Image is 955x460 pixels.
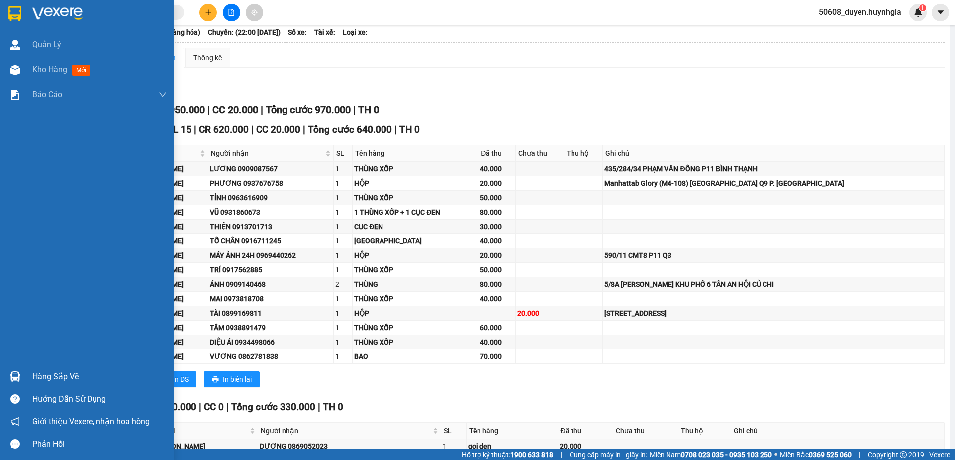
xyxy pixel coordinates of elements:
span: plus [205,9,212,16]
div: MAI 0973818708 [210,293,332,304]
span: printer [212,376,219,384]
th: SL [334,145,353,162]
div: HỘP [354,250,477,261]
div: 1 [335,221,351,232]
div: 70.000 [480,351,514,362]
span: CR 330.000 [147,401,196,413]
div: THÙNG [354,279,477,290]
th: Chưa thu [516,145,564,162]
div: 60.000 [480,322,514,333]
span: message [10,439,20,449]
span: | [261,104,263,115]
span: Miền Bắc [780,449,852,460]
sup: 1 [919,4,926,11]
div: TÀI 0899169811 [210,308,332,319]
div: [STREET_ADDRESS] [604,308,943,319]
span: SL 15 [167,124,191,135]
th: Ghi chú [603,145,945,162]
span: Người nhận [261,425,431,436]
span: Tài xế: [314,27,335,38]
div: THÙNG XỐP [354,337,477,347]
div: 435/284/34 PHẠM VĂN ĐỒNG P11 BÌNH THẠNH [604,163,943,174]
span: Tổng cước 640.000 [308,124,392,135]
div: 1 THÙNG XỐP + 1 CỤC ĐEN [354,207,477,218]
span: Chuyến: (22:00 [DATE]) [208,27,281,38]
th: Tên hàng [353,145,478,162]
div: 80.000 [480,207,514,218]
div: 1 [335,264,351,275]
div: VƯƠNG 0862781838 [210,351,332,362]
span: VP Gửi [153,425,248,436]
div: 40.000 [480,235,514,246]
th: Chưa thu [613,423,678,439]
span: Cung cấp máy in - giấy in: [570,449,647,460]
div: THÙNG XỐP [354,163,477,174]
th: Tên hàng [467,423,558,439]
button: printerIn biên lai [204,371,260,387]
span: | [394,124,397,135]
div: THIỆN 0913701713 [210,221,332,232]
span: | [353,104,356,115]
span: | [226,401,229,413]
div: 1 [335,235,351,246]
div: 1 [335,293,351,304]
span: CR 950.000 [154,104,205,115]
td: Cam Đức [151,439,258,454]
div: THÙNG XỐP [354,293,477,304]
img: solution-icon [10,90,20,100]
th: Đã thu [478,145,516,162]
span: CR 620.000 [199,124,249,135]
span: Báo cáo [32,88,62,101]
span: 1 [921,4,924,11]
span: file-add [228,9,235,16]
div: PHƯƠNG 0937676758 [210,178,332,189]
span: Người nhận [211,148,324,159]
div: 2 [335,279,351,290]
th: Thu hộ [678,423,731,439]
div: [PERSON_NAME] [152,441,256,452]
div: TỐ CHÂN 0916711245 [210,235,332,246]
div: MÁY ẢNH 24H 0969440262 [210,250,332,261]
span: caret-down [936,8,945,17]
div: 1 [335,163,351,174]
div: 20.000 [560,441,612,452]
span: CC 0 [204,401,224,413]
span: | [207,104,210,115]
div: goi den [468,441,556,452]
div: 5/8A [PERSON_NAME] KHU PHỐ 6 TÂN AN HỘI CỦ CHI [604,279,943,290]
div: TÂM 0938891479 [210,322,332,333]
div: 1 [335,351,351,362]
div: THÙNG XỐP [354,322,477,333]
span: Miền Nam [650,449,772,460]
div: 1 [335,178,351,189]
img: warehouse-icon [10,65,20,75]
div: DƯƠNG 0869052023 [260,441,439,452]
div: 40.000 [480,337,514,347]
span: | [194,124,196,135]
img: warehouse-icon [10,371,20,382]
button: plus [199,4,217,21]
span: notification [10,417,20,426]
span: 50608_duyen.huynhgia [811,6,909,18]
div: Manhattab Glory (M4-108) [GEOGRAPHIC_DATA] Q9 P. [GEOGRAPHIC_DATA] [604,178,943,189]
div: 1 [335,192,351,203]
div: THÙNG XỐP [354,264,477,275]
img: icon-new-feature [914,8,923,17]
th: Đã thu [558,423,614,439]
div: DIỆU ÁI 0934498066 [210,337,332,347]
div: Phản hồi [32,437,167,452]
div: VŨ 0931860673 [210,207,332,218]
strong: 1900 633 818 [510,451,553,459]
span: Tổng cước 970.000 [266,104,351,115]
div: 30.000 [480,221,514,232]
span: | [859,449,860,460]
div: HỘP [354,308,477,319]
button: caret-down [932,4,949,21]
div: THÙNG XỐP [354,192,477,203]
div: TỈNH 0963616909 [210,192,332,203]
div: 80.000 [480,279,514,290]
div: HỘP [354,178,477,189]
div: 1 [335,337,351,347]
div: 1 [443,441,465,452]
div: 20.000 [480,178,514,189]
